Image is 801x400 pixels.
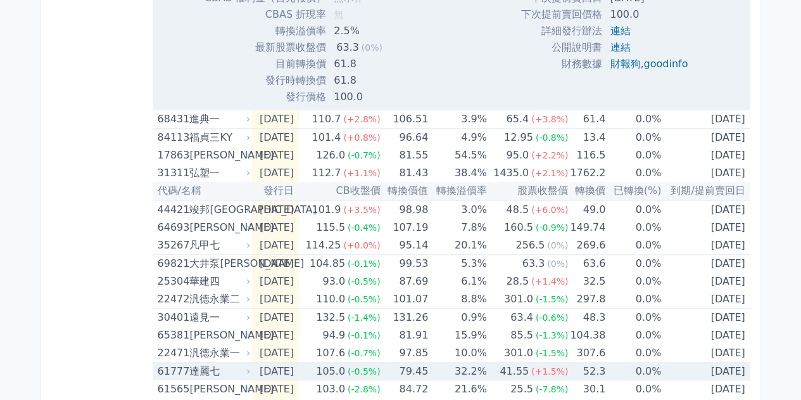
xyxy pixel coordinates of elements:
[536,313,569,323] span: (-0.6%)
[508,326,536,344] div: 85.5
[568,363,605,381] td: 52.3
[313,380,348,398] div: 103.0
[568,129,605,147] td: 13.4
[531,276,568,287] span: (+1.4%)
[605,326,661,344] td: 0.0%
[661,380,750,398] td: [DATE]
[661,146,750,164] td: [DATE]
[605,129,661,147] td: 0.0%
[521,39,602,56] td: 公開說明書
[380,200,428,219] td: 98.98
[252,129,299,147] td: [DATE]
[348,259,381,269] span: (-0.1%)
[605,200,661,219] td: 0.0%
[487,182,569,200] th: 股票收盤價
[158,344,187,362] div: 22471
[153,182,253,200] th: 代碼/名稱
[605,363,661,381] td: 0.0%
[428,344,487,363] td: 10.0%
[661,110,750,129] td: [DATE]
[380,129,428,147] td: 96.64
[252,236,299,255] td: [DATE]
[661,326,750,344] td: [DATE]
[521,23,602,39] td: 詳細發行辦法
[428,326,487,344] td: 15.9%
[189,380,248,398] div: [PERSON_NAME]
[531,366,568,377] span: (+1.5%)
[158,164,187,182] div: 31311
[661,309,750,327] td: [DATE]
[326,56,458,72] td: 61.8
[313,290,348,308] div: 110.0
[309,110,343,128] div: 110.7
[326,89,458,105] td: 100.0
[380,380,428,398] td: 84.72
[661,219,750,236] td: [DATE]
[428,363,487,381] td: 32.2%
[661,200,750,219] td: [DATE]
[189,255,248,273] div: 大井泵[PERSON_NAME]
[252,290,299,309] td: [DATE]
[334,39,362,56] div: 63.3
[313,219,348,236] div: 115.5
[568,255,605,273] td: 63.6
[252,200,299,219] td: [DATE]
[568,182,605,200] th: 轉換價
[428,255,487,273] td: 5.3%
[309,129,343,146] div: 101.4
[568,290,605,309] td: 297.8
[661,344,750,363] td: [DATE]
[189,273,248,290] div: 華建四
[189,309,248,326] div: 遠見一
[158,380,187,398] div: 61565
[503,201,531,219] div: 48.5
[348,330,381,340] span: (-0.1%)
[380,309,428,327] td: 131.26
[189,146,248,164] div: [PERSON_NAME]
[513,236,547,254] div: 256.5
[605,255,661,273] td: 0.0%
[189,164,248,182] div: 弘塑一
[568,164,605,182] td: 1762.2
[307,255,348,273] div: 104.85
[158,255,187,273] div: 69821
[643,58,688,70] a: goodinfo
[252,363,299,381] td: [DATE]
[536,132,569,143] span: (-0.8%)
[531,168,568,178] span: (+2.1%)
[343,114,380,124] span: (+2.8%)
[610,41,630,53] a: 連結
[380,326,428,344] td: 81.91
[380,344,428,363] td: 97.85
[158,201,187,219] div: 44421
[205,56,326,72] td: 目前轉換價
[503,110,531,128] div: 65.4
[491,164,531,182] div: 1435.0
[428,309,487,327] td: 0.9%
[568,326,605,344] td: 104.38
[605,182,661,200] th: 已轉換(%)
[536,348,569,358] span: (-1.5%)
[158,236,187,254] div: 35267
[521,6,602,23] td: 下次提前賣回價格
[428,164,487,182] td: 38.4%
[428,200,487,219] td: 3.0%
[568,236,605,255] td: 269.6
[661,236,750,255] td: [DATE]
[428,273,487,290] td: 6.1%
[326,23,458,39] td: 2.5%
[326,72,458,89] td: 61.8
[343,205,380,215] span: (+3.5%)
[252,219,299,236] td: [DATE]
[205,39,326,56] td: 最新股票收盤價
[536,223,569,233] span: (-0.9%)
[189,344,248,362] div: 汎德永業一
[428,290,487,309] td: 8.8%
[605,380,661,398] td: 0.0%
[252,380,299,398] td: [DATE]
[380,146,428,164] td: 81.55
[189,201,248,219] div: 竣邦[GEOGRAPHIC_DATA]
[343,240,380,250] span: (+0.0%)
[605,146,661,164] td: 0.0%
[380,363,428,381] td: 79.45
